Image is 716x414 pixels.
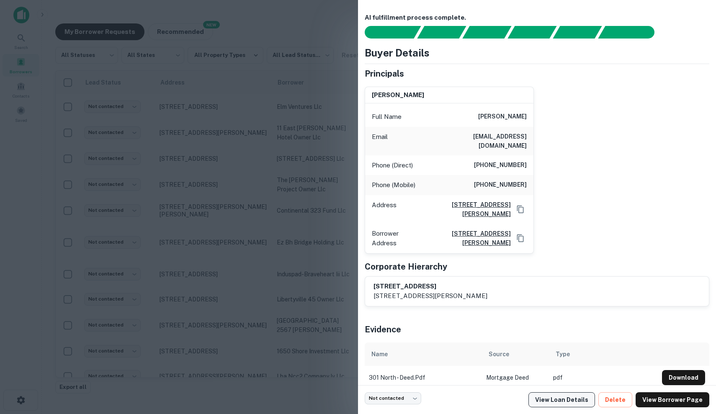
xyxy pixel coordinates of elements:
div: Sending borrower request to AI... [355,26,417,39]
h6: AI fulfillment process complete. [365,13,709,23]
td: 301 north - deed.pdf [365,366,482,389]
p: Full Name [372,112,402,122]
p: [STREET_ADDRESS][PERSON_NAME] [373,291,487,301]
th: Source [482,342,549,366]
p: Borrower Address [372,229,416,248]
button: Copy Address [514,203,527,216]
p: Address [372,200,397,219]
button: Download [662,370,705,385]
div: Your request is received and processing... [417,26,466,39]
th: Name [365,342,482,366]
div: scrollable content [365,342,709,389]
h5: Principals [365,67,404,80]
td: Mortgage Deed [482,366,549,389]
div: Principals found, still searching for contact information. This may take time... [553,26,602,39]
p: Phone (Mobile) [372,180,415,190]
h6: [PERSON_NAME] [372,90,424,100]
div: AI fulfillment process complete. [598,26,664,39]
div: Name [371,349,388,359]
a: View Borrower Page [636,392,709,407]
p: Email [372,132,388,150]
h5: Corporate Hierarchy [365,260,447,273]
h6: [STREET_ADDRESS] [373,282,487,291]
button: Delete [598,392,632,407]
h6: [EMAIL_ADDRESS][DOMAIN_NAME] [426,132,527,150]
h4: Buyer Details [365,45,430,60]
td: pdf [549,366,658,389]
div: Type [556,349,570,359]
h6: [PERSON_NAME] [478,112,527,122]
th: Type [549,342,658,366]
iframe: Chat Widget [674,347,716,387]
p: Phone (Direct) [372,160,413,170]
div: Source [489,349,509,359]
a: [STREET_ADDRESS][PERSON_NAME] [419,229,511,247]
h5: Evidence [365,323,401,336]
h6: [PHONE_NUMBER] [474,180,527,190]
h6: [PHONE_NUMBER] [474,160,527,170]
a: View Loan Details [528,392,595,407]
div: Not contacted [365,392,421,404]
button: Copy Address [514,232,527,244]
div: Principals found, AI now looking for contact information... [507,26,556,39]
div: Documents found, AI parsing details... [462,26,511,39]
a: [STREET_ADDRESS][PERSON_NAME] [400,200,511,219]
